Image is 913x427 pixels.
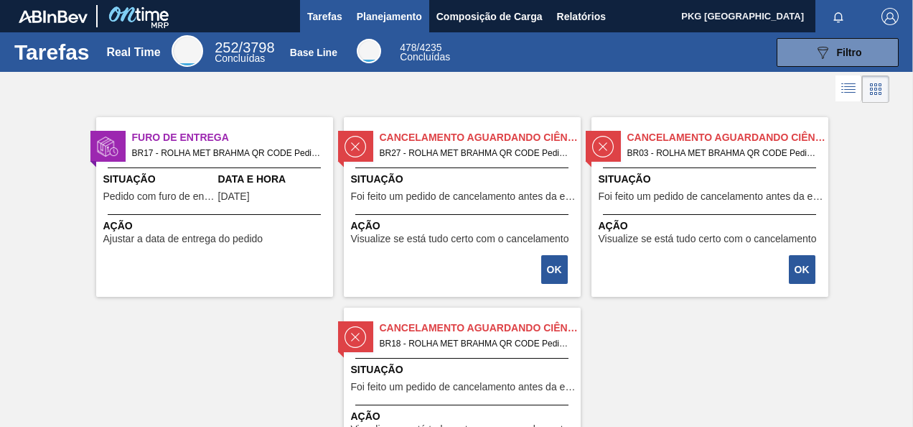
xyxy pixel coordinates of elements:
[541,255,568,284] button: OK
[351,362,577,377] span: Situação
[351,172,577,187] span: Situação
[351,191,577,202] span: Foi feito um pedido de cancelamento antes da etapa de aguardando faturamento
[132,145,322,161] span: BR17 - ROLHA MET BRAHMA QR CODE Pedido - 1967134
[777,38,899,67] button: Filtro
[790,254,817,285] div: Completar tarefa: 30234799
[215,40,274,55] span: / 3798
[103,191,215,202] span: Pedido com furo de entrega
[380,130,581,145] span: Cancelamento aguardando ciência
[599,234,817,244] span: Visualize se está tudo certo com o cancelamento
[351,409,577,424] span: Ação
[835,75,862,103] div: Visão em Lista
[215,42,274,63] div: Real Time
[351,234,569,244] span: Visualize se está tudo certo com o cancelamento
[172,35,203,67] div: Real Time
[436,8,543,25] span: Composição de Carga
[215,52,265,64] span: Concluídas
[837,47,862,58] span: Filtro
[103,219,329,234] span: Ação
[357,39,381,63] div: Base Line
[599,191,825,202] span: Foi feito um pedido de cancelamento antes da etapa de aguardando faturamento
[380,336,569,352] span: BR18 - ROLHA MET BRAHMA QR CODE Pedido - 2036002
[307,8,342,25] span: Tarefas
[400,42,441,53] span: / 4235
[862,75,889,103] div: Visão em Cards
[400,42,416,53] span: 478
[815,6,861,27] button: Notificações
[103,234,263,244] span: Ajustar a data de entrega do pedido
[599,219,825,234] span: Ação
[19,10,88,23] img: TNhmsLtSVTkK8tSr43FrP2fwEKptu5GPRR3wAAAABJRU5ErkJggg==
[14,44,90,60] h1: Tarefas
[215,40,238,55] span: 252
[218,172,329,187] span: Data e Hora
[627,130,828,145] span: Cancelamento aguardando ciência
[106,46,160,59] div: Real Time
[400,43,450,62] div: Base Line
[345,326,366,348] img: status
[592,136,614,157] img: status
[380,145,569,161] span: BR27 - ROLHA MET BRAHMA QR CODE Pedido - 2022708
[881,8,899,25] img: Logout
[351,219,577,234] span: Ação
[557,8,606,25] span: Relatórios
[599,172,825,187] span: Situação
[627,145,817,161] span: BR03 - ROLHA MET BRAHMA QR CODE Pedido - 2035999
[103,172,215,187] span: Situação
[290,47,337,58] div: Base Line
[218,191,250,202] span: 29/09/2025,
[132,130,333,145] span: Furo de Entrega
[380,321,581,336] span: Cancelamento aguardando ciência
[400,51,450,63] span: Concluídas
[351,382,577,392] span: Foi feito um pedido de cancelamento antes da etapa de aguardando faturamento
[789,255,815,284] button: OK
[97,136,118,157] img: status
[357,8,422,25] span: Planejamento
[543,254,569,285] div: Completar tarefa: 30234464
[345,136,366,157] img: status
